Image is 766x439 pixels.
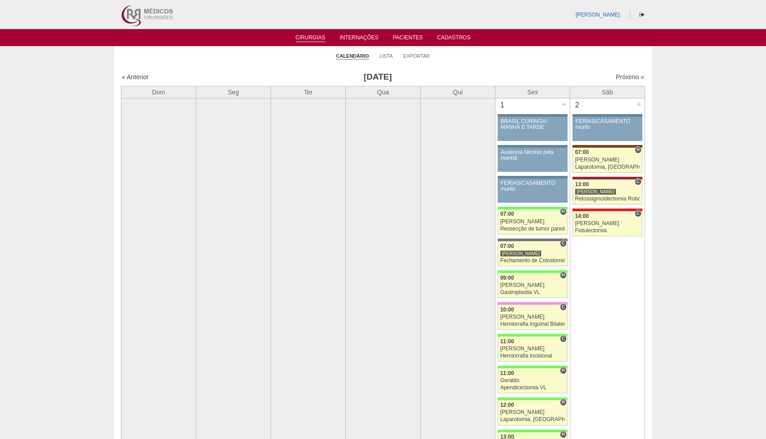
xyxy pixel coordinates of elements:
[572,177,642,179] div: Key: Sírio Libanês
[560,208,567,215] span: Hospital
[498,305,568,330] a: C 10:00 [PERSON_NAME] Herniorrafia Inguinal Bilateral
[575,213,589,219] span: 14:00
[501,180,565,192] div: FÉRIAS/CASAMENTO murilo
[498,397,568,400] div: Key: Brasil
[572,114,642,117] div: Key: Aviso
[498,400,568,425] a: H 12:00 [PERSON_NAME] Laparotomia, [GEOGRAPHIC_DATA], Drenagem, Bridas VL
[575,196,640,202] div: Retossigmoidectomia Robótica
[560,98,568,110] div: +
[271,86,346,98] th: Ter
[500,290,565,295] div: Gastroplastia VL
[500,346,565,352] div: [PERSON_NAME]
[498,176,568,179] div: Key: Aviso
[500,338,514,345] span: 11:00
[575,164,640,170] div: Laparotomia, [GEOGRAPHIC_DATA], Drenagem, Bridas
[500,314,565,320] div: [PERSON_NAME]
[575,228,640,234] div: Fistulectomia
[498,114,568,117] div: Key: Aviso
[498,334,568,337] div: Key: Brasil
[296,34,326,42] a: Cirurgias
[403,53,430,59] a: Exportar
[500,385,565,391] div: Apendicectomia VL
[560,303,567,311] span: Consultório
[500,243,514,249] span: 07:00
[336,53,369,60] a: Calendário
[500,307,514,313] span: 10:00
[560,335,567,342] span: Consultório
[498,207,568,209] div: Key: Brasil
[498,241,568,266] a: C 07:00 [PERSON_NAME] Fechamento de Colostomia ou Enterostomia
[498,273,568,298] a: H 09:00 [PERSON_NAME] Gastroplastia VL
[498,117,568,141] a: BRASIL CURINGA/ MANHÃ E TARDE
[635,210,641,217] span: Consultório
[498,430,568,432] div: Key: Brasil
[393,34,423,43] a: Pacientes
[572,179,642,205] a: C 13:00 [PERSON_NAME] Retossigmoidectomia Robótica
[575,149,589,155] span: 07:00
[500,353,565,359] div: Herniorrafia Incisional
[572,209,642,211] div: Key: Assunção
[572,211,642,236] a: C 14:00 [PERSON_NAME] Fistulectomia
[247,71,508,84] h3: [DATE]
[560,240,567,247] span: Consultório
[576,12,620,18] a: [PERSON_NAME]
[498,209,568,234] a: H 07:00 [PERSON_NAME] Ressecção de tumor parede abdominal pélvica
[495,86,570,98] th: Sex
[379,53,393,59] a: Lista
[500,282,565,288] div: [PERSON_NAME]
[498,270,568,273] div: Key: Brasil
[616,73,644,81] a: Próximo »
[196,86,271,98] th: Seg
[635,146,641,153] span: Hospital
[560,431,567,438] span: Hospital
[572,148,642,173] a: H 07:00 [PERSON_NAME] Laparotomia, [GEOGRAPHIC_DATA], Drenagem, Bridas
[500,275,514,281] span: 09:00
[500,258,565,264] div: Fechamento de Colostomia ou Enterostomia
[560,399,567,406] span: Hospital
[346,86,421,98] th: Qua
[498,148,568,172] a: Ausência Nicolas pela manhã
[635,178,641,185] span: Consultório
[437,34,471,43] a: Cadastros
[500,378,565,384] div: Geraldo
[500,417,565,422] div: Laparotomia, [GEOGRAPHIC_DATA], Drenagem, Bridas VL
[498,366,568,368] div: Key: Brasil
[500,219,565,225] div: [PERSON_NAME]
[498,145,568,148] div: Key: Aviso
[498,368,568,393] a: H 11:00 Geraldo Apendicectomia VL
[340,34,379,43] a: Internações
[500,370,514,376] span: 11:00
[498,239,568,241] div: Key: Santa Catarina
[639,12,644,17] i: Sair
[570,98,584,112] div: 2
[500,250,542,257] div: [PERSON_NAME]
[421,86,495,98] th: Qui
[498,302,568,305] div: Key: Albert Einstein
[572,117,642,141] a: FÉRIAS/CASAMENTO murilo
[500,409,565,415] div: [PERSON_NAME]
[572,145,642,148] div: Key: Santa Joana
[501,119,565,130] div: BRASIL CURINGA/ MANHÃ E TARDE
[576,119,640,130] div: FÉRIAS/CASAMENTO murilo
[575,188,616,195] div: [PERSON_NAME]
[560,367,567,374] span: Hospital
[575,221,640,226] div: [PERSON_NAME]
[501,149,565,161] div: Ausência Nicolas pela manhã
[575,181,589,188] span: 13:00
[498,337,568,362] a: C 11:00 [PERSON_NAME] Herniorrafia Incisional
[500,211,514,217] span: 07:00
[500,321,565,327] div: Herniorrafia Inguinal Bilateral
[500,402,514,408] span: 12:00
[560,272,567,279] span: Hospital
[500,226,565,232] div: Ressecção de tumor parede abdominal pélvica
[122,73,149,81] a: « Anterior
[575,157,640,163] div: [PERSON_NAME]
[498,179,568,203] a: FÉRIAS/CASAMENTO murilo
[121,86,196,98] th: Dom
[495,98,509,112] div: 1
[635,98,643,110] div: +
[570,86,645,98] th: Sáb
